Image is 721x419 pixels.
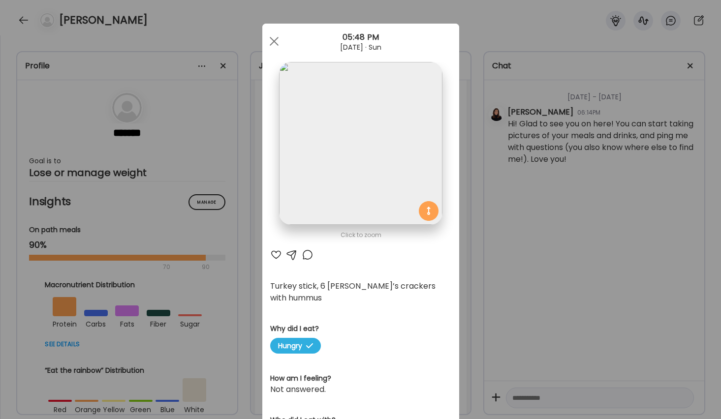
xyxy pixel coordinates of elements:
span: Hungry [270,338,321,354]
div: 05:48 PM [262,31,459,43]
h3: How am I feeling? [270,373,451,384]
div: Not answered. [270,384,451,395]
img: images%2Fl67D44Vthpd089YgrxJ7KX67eLv2%2F9d8EGYQCCHOZD4oRNSlH%2F4DCJVlPPUGfZzIU70Pn3_1080 [279,62,442,225]
div: Click to zoom [270,229,451,241]
h3: Why did I eat? [270,324,451,334]
div: Turkey stick, 6 [PERSON_NAME]’s crackers with hummus [270,280,451,304]
div: [DATE] · Sun [262,43,459,51]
